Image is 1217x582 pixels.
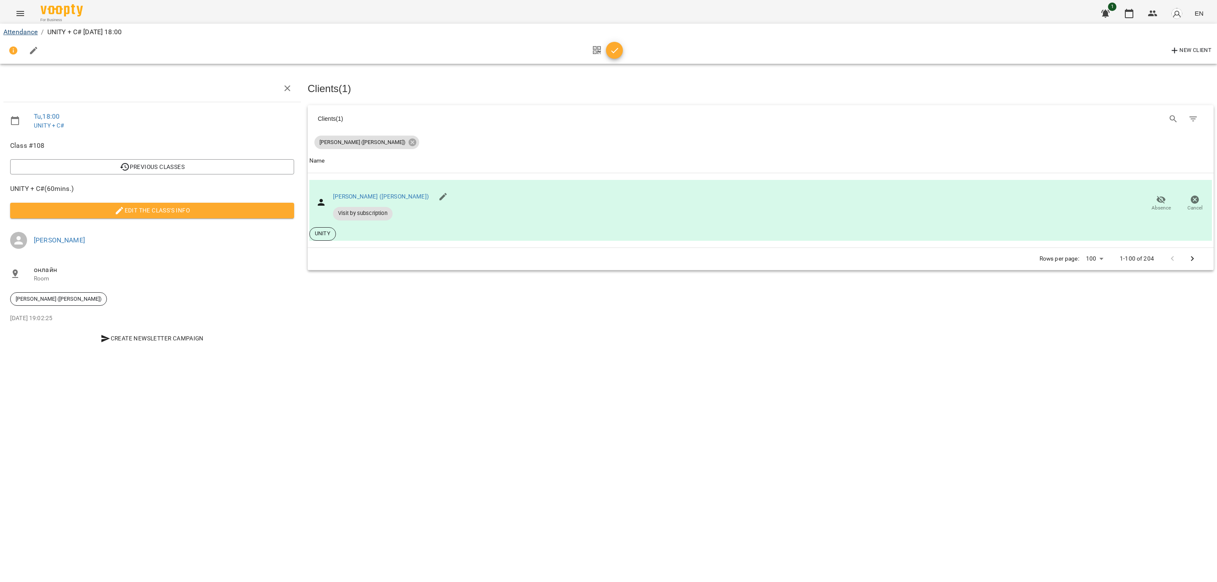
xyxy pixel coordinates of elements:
button: Filter [1183,109,1203,129]
button: New Client [1168,44,1214,57]
span: 1 [1108,3,1116,11]
span: EN [1195,9,1203,18]
button: Edit the class's Info [10,203,294,218]
p: Room [34,275,294,283]
span: Create Newsletter Campaign [14,333,291,343]
a: Tu , 18:00 [34,112,60,120]
span: Absence [1152,204,1171,212]
a: UNITY + C# [34,122,64,129]
button: Next Page [1182,249,1203,269]
span: Visit by subscription [333,209,393,217]
button: Menu [10,3,30,24]
p: UNITY + C# [DATE] 18:00 [47,27,122,37]
li: / [41,27,44,37]
div: 100 [1083,253,1106,265]
div: [PERSON_NAME] ([PERSON_NAME]) [314,136,419,149]
p: Rows per page: [1040,255,1079,263]
img: avatar_s.png [1171,8,1183,19]
h3: Clients ( 1 ) [308,83,1214,94]
span: Edit the class's Info [17,205,287,215]
button: Absence [1144,192,1178,215]
button: Cancel [1178,192,1212,215]
span: UNITY [310,230,336,237]
div: Name [309,156,325,166]
div: Table Toolbar [308,105,1214,132]
a: Attendance [3,28,38,36]
a: [PERSON_NAME] ([PERSON_NAME]) [333,193,429,200]
span: Class #108 [10,141,294,151]
nav: breadcrumb [3,27,1214,37]
span: [PERSON_NAME] ([PERSON_NAME]) [314,139,410,146]
span: [PERSON_NAME] ([PERSON_NAME]) [11,295,106,303]
img: Voopty Logo [41,4,83,16]
span: For Business [41,17,83,23]
button: EN [1191,5,1207,21]
p: 1-100 of 204 [1120,255,1154,263]
span: Name [309,156,1212,166]
a: [PERSON_NAME] [34,236,85,244]
div: Sort [309,156,325,166]
span: UNITY + C# ( 60 mins. ) [10,184,294,194]
button: Previous Classes [10,159,294,174]
span: New Client [1170,46,1212,56]
button: Search [1163,109,1184,129]
span: Cancel [1187,204,1203,212]
div: [PERSON_NAME] ([PERSON_NAME]) [10,292,107,306]
span: Previous Classes [17,162,287,172]
p: [DATE] 19:02:25 [10,314,294,323]
div: Clients ( 1 ) [318,114,753,123]
button: Create Newsletter Campaign [10,331,294,346]
span: онлайн [34,265,294,275]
